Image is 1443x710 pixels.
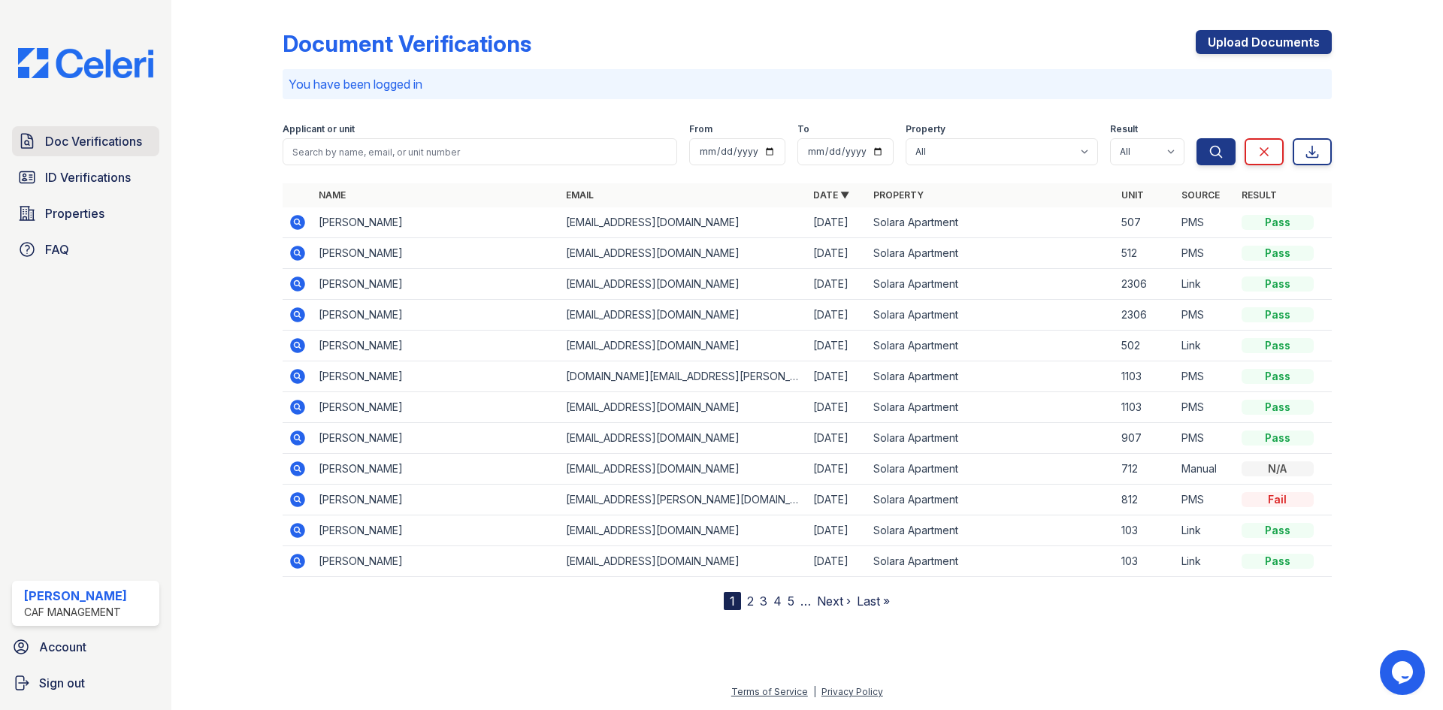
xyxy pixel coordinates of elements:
td: 812 [1115,485,1175,515]
td: [EMAIL_ADDRESS][DOMAIN_NAME] [560,300,807,331]
td: [PERSON_NAME] [313,454,560,485]
td: [PERSON_NAME] [313,269,560,300]
td: [DATE] [807,392,867,423]
a: Unit [1121,189,1144,201]
td: [EMAIL_ADDRESS][PERSON_NAME][DOMAIN_NAME] [560,485,807,515]
a: 4 [773,594,782,609]
a: Last » [857,594,890,609]
a: FAQ [12,234,159,264]
td: Solara Apartment [867,454,1115,485]
a: Result [1242,189,1277,201]
div: Pass [1242,523,1314,538]
td: 712 [1115,454,1175,485]
div: Pass [1242,276,1314,292]
td: Solara Apartment [867,361,1115,392]
td: [PERSON_NAME] [313,361,560,392]
td: [EMAIL_ADDRESS][DOMAIN_NAME] [560,392,807,423]
span: Account [39,638,86,656]
label: Applicant or unit [283,123,355,135]
td: 512 [1115,238,1175,269]
div: Pass [1242,215,1314,230]
td: [DATE] [807,423,867,454]
label: Result [1110,123,1138,135]
td: PMS [1175,485,1236,515]
td: [DATE] [807,300,867,331]
button: Sign out [6,668,165,698]
td: [DOMAIN_NAME][EMAIL_ADDRESS][PERSON_NAME][DOMAIN_NAME] [560,361,807,392]
div: Pass [1242,431,1314,446]
td: Solara Apartment [867,238,1115,269]
input: Search by name, email, or unit number [283,138,677,165]
label: Property [906,123,945,135]
td: 103 [1115,546,1175,577]
a: Account [6,632,165,662]
div: CAF Management [24,605,127,620]
div: Pass [1242,246,1314,261]
a: ID Verifications [12,162,159,192]
span: ID Verifications [45,168,131,186]
div: 1 [724,592,741,610]
td: Solara Apartment [867,331,1115,361]
td: [DATE] [807,361,867,392]
td: Solara Apartment [867,546,1115,577]
td: [PERSON_NAME] [313,546,560,577]
td: [EMAIL_ADDRESS][DOMAIN_NAME] [560,331,807,361]
td: PMS [1175,300,1236,331]
td: [DATE] [807,238,867,269]
td: 1103 [1115,392,1175,423]
td: PMS [1175,361,1236,392]
a: 2 [747,594,754,609]
td: [EMAIL_ADDRESS][DOMAIN_NAME] [560,515,807,546]
div: Fail [1242,492,1314,507]
div: Pass [1242,369,1314,384]
div: | [813,686,816,697]
div: Pass [1242,554,1314,569]
td: 103 [1115,515,1175,546]
td: [EMAIL_ADDRESS][DOMAIN_NAME] [560,269,807,300]
td: Solara Apartment [867,392,1115,423]
span: Doc Verifications [45,132,142,150]
p: You have been logged in [289,75,1326,93]
a: Next › [817,594,851,609]
td: [PERSON_NAME] [313,238,560,269]
td: Solara Apartment [867,485,1115,515]
div: N/A [1242,461,1314,476]
td: Solara Apartment [867,423,1115,454]
a: Property [873,189,924,201]
td: Solara Apartment [867,269,1115,300]
iframe: chat widget [1380,650,1428,695]
td: [DATE] [807,546,867,577]
label: From [689,123,712,135]
td: 507 [1115,207,1175,238]
td: [DATE] [807,331,867,361]
a: Name [319,189,346,201]
span: Sign out [39,674,85,692]
td: Manual [1175,454,1236,485]
td: Link [1175,331,1236,361]
td: [PERSON_NAME] [313,207,560,238]
td: [EMAIL_ADDRESS][DOMAIN_NAME] [560,238,807,269]
td: 2306 [1115,269,1175,300]
td: 907 [1115,423,1175,454]
a: Terms of Service [731,686,808,697]
td: Link [1175,546,1236,577]
td: [DATE] [807,454,867,485]
td: Solara Apartment [867,515,1115,546]
a: Upload Documents [1196,30,1332,54]
td: 1103 [1115,361,1175,392]
td: [DATE] [807,269,867,300]
span: FAQ [45,240,69,258]
td: [PERSON_NAME] [313,485,560,515]
td: PMS [1175,207,1236,238]
td: [DATE] [807,485,867,515]
div: [PERSON_NAME] [24,587,127,605]
a: Source [1181,189,1220,201]
div: Pass [1242,400,1314,415]
a: Date ▼ [813,189,849,201]
td: [PERSON_NAME] [313,515,560,546]
td: [EMAIL_ADDRESS][DOMAIN_NAME] [560,207,807,238]
td: [EMAIL_ADDRESS][DOMAIN_NAME] [560,423,807,454]
span: … [800,592,811,610]
td: Link [1175,269,1236,300]
td: [EMAIL_ADDRESS][DOMAIN_NAME] [560,454,807,485]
